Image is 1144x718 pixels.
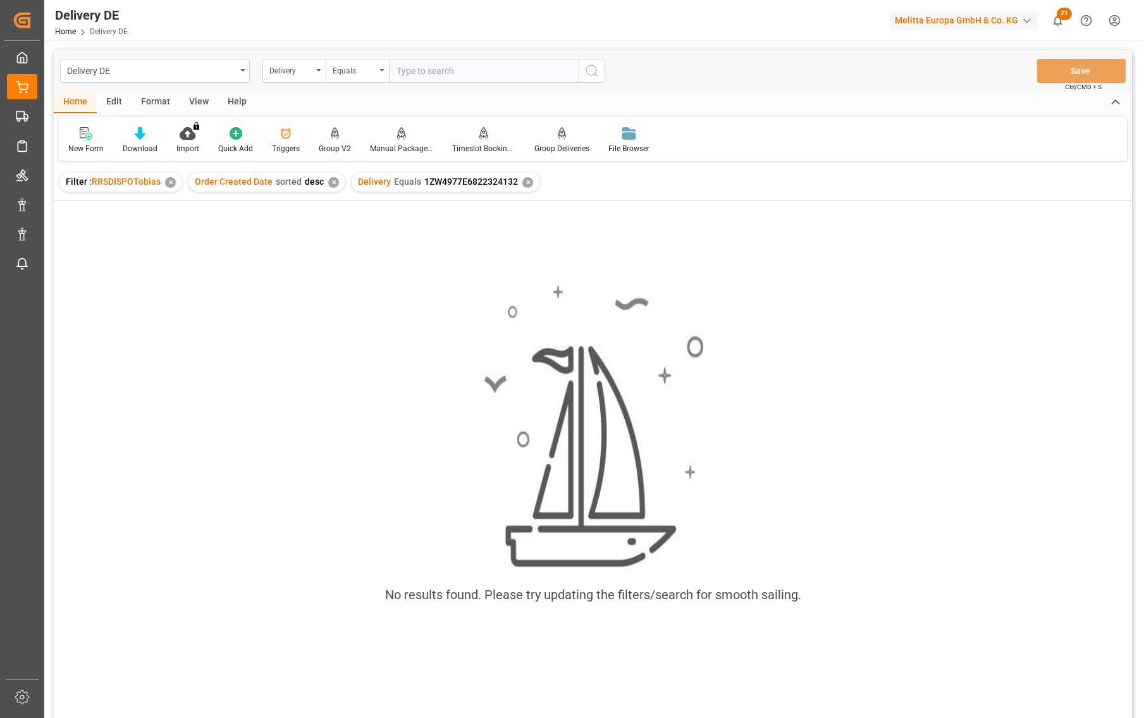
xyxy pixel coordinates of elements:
span: Delivery [358,176,391,187]
div: Group Deliveries [534,143,589,154]
span: sorted [276,176,302,187]
a: Home [55,27,76,36]
button: open menu [326,59,389,83]
div: Edit [97,92,132,113]
div: Quick Add [218,143,253,154]
div: File Browser [608,143,649,154]
div: View [180,92,218,113]
button: Help Center [1072,6,1100,35]
div: Group V2 [319,143,351,154]
div: Home [54,92,97,113]
div: Delivery DE [67,62,236,78]
button: search button [579,59,605,83]
input: Type to search [389,59,579,83]
span: 1ZW4977E6822324132 [424,176,518,187]
div: Delivery DE [55,6,128,25]
button: Melitta Europa GmbH & Co. KG [890,8,1043,32]
div: ✕ [165,177,176,188]
div: Timeslot Booking Report [452,143,515,154]
div: Help [218,92,256,113]
div: Manual Package TypeDetermination [370,143,433,154]
button: open menu [262,59,326,83]
span: Order Created Date [195,176,273,187]
div: New Form [68,143,104,154]
span: Ctrl/CMD + S [1065,82,1102,92]
div: Melitta Europa GmbH & Co. KG [890,11,1038,30]
span: Filter : [66,176,92,187]
span: 21 [1057,8,1072,20]
div: Equals [333,62,376,77]
div: ✕ [522,177,533,188]
button: Save [1037,59,1126,83]
button: show 21 new notifications [1043,6,1072,35]
div: Download [123,143,157,154]
div: ✕ [328,177,339,188]
span: RRSDISPOTobias [92,176,161,187]
span: desc [305,176,324,187]
img: smooth_sailing.jpeg [483,283,704,570]
div: Format [132,92,180,113]
button: open menu [60,59,250,83]
span: Equals [394,176,421,187]
div: Triggers [272,143,300,154]
div: Delivery [269,62,312,77]
div: No results found. Please try updating the filters/search for smooth sailing. [385,585,801,604]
